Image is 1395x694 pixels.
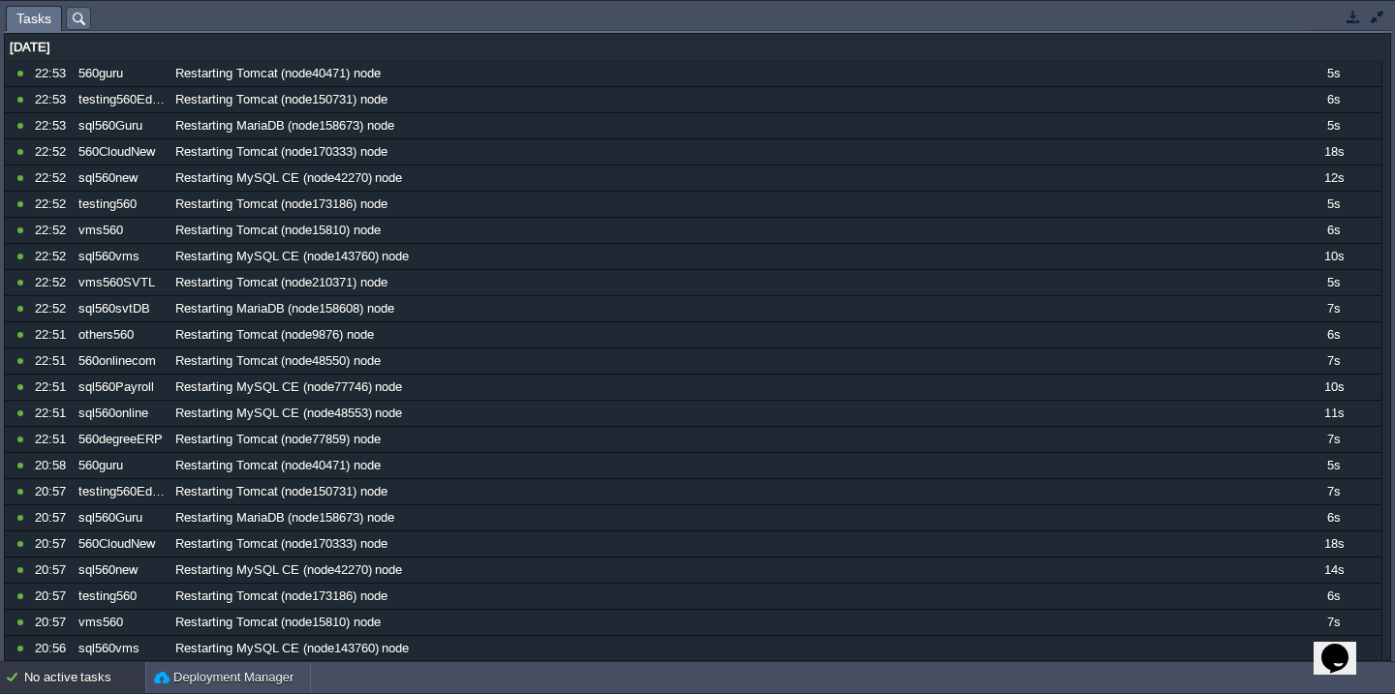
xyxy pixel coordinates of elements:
div: 10s [1286,375,1380,400]
div: testing560 [74,584,169,609]
span: Restarting MySQL CE (node77746) node [175,378,402,396]
iframe: chat widget [1314,617,1376,675]
div: 7s [1286,427,1380,452]
div: 5s [1286,192,1380,217]
button: Deployment Manager [154,668,294,687]
div: 22:51 [35,322,72,347]
span: Restarting Tomcat (node210371) node [175,274,387,291]
div: testing560EduBee [74,479,169,504]
div: 5s [1286,61,1380,86]
div: 560degreeERP [74,427,169,452]
div: [DATE] [5,35,1381,60]
div: 22:52 [35,296,72,321]
div: sql560Guru [74,505,169,530]
div: sql560vms [74,636,169,661]
div: 5s [1286,453,1380,478]
div: 12s [1286,166,1380,191]
div: vms560SVTL [74,270,169,295]
div: 14s [1286,558,1380,583]
span: Restarting Tomcat (node40471) node [175,65,381,82]
span: Restarting Tomcat (node48550) node [175,352,381,370]
div: 20:57 [35,531,72,557]
div: vms560 [74,610,169,635]
span: Restarting Tomcat (node9876) node [175,326,374,344]
div: 22:51 [35,427,72,452]
div: 11s [1286,401,1380,426]
div: vms560 [74,218,169,243]
div: 6s [1286,322,1380,347]
div: 560guru [74,453,169,478]
span: Restarting Tomcat (node15810) node [175,614,381,631]
div: 5s [1286,113,1380,138]
div: 20:58 [35,453,72,478]
div: 22:52 [35,192,72,217]
div: 7s [1286,296,1380,321]
div: 22:51 [35,375,72,400]
div: 9s [1286,636,1380,661]
div: 22:52 [35,270,72,295]
div: 18s [1286,531,1380,557]
div: others560 [74,322,169,347]
div: 560CloudNew [74,531,169,557]
span: Tasks [16,7,51,31]
div: 20:57 [35,584,72,609]
span: Restarting Tomcat (node150731) node [175,483,387,500]
span: Restarting Tomcat (node15810) node [175,222,381,239]
div: 22:53 [35,61,72,86]
span: Restarting MySQL CE (node42270) node [175,169,402,187]
div: sql560Payroll [74,375,169,400]
div: testing560 [74,192,169,217]
div: testing560EduBee [74,87,169,112]
span: Restarting Tomcat (node170333) node [175,535,387,553]
div: sql560new [74,558,169,583]
div: sql560vms [74,244,169,269]
div: 6s [1286,218,1380,243]
div: 6s [1286,87,1380,112]
div: 560onlinecom [74,348,169,374]
span: Restarting Tomcat (node77859) node [175,431,381,448]
div: 22:52 [35,244,72,269]
span: Restarting Tomcat (node40471) node [175,457,381,474]
div: 560guru [74,61,169,86]
div: 6s [1286,584,1380,609]
div: 18s [1286,139,1380,165]
div: 560CloudNew [74,139,169,165]
div: sql560new [74,166,169,191]
div: 20:57 [35,479,72,504]
div: sql560Guru [74,113,169,138]
div: 5s [1286,270,1380,295]
div: 10s [1286,244,1380,269]
span: Restarting MySQL CE (node42270) node [175,561,402,579]
span: Restarting Tomcat (node173186) node [175,196,387,213]
div: 22:52 [35,166,72,191]
span: Restarting MariaDB (node158673) node [175,117,394,135]
span: Restarting MariaDB (node158673) node [175,509,394,527]
span: Restarting Tomcat (node150731) node [175,91,387,108]
div: 7s [1286,348,1380,374]
span: Restarting MariaDB (node158608) node [175,300,394,317]
div: 20:57 [35,610,72,635]
div: 22:53 [35,87,72,112]
div: 22:53 [35,113,72,138]
div: 22:52 [35,139,72,165]
span: Restarting MySQL CE (node143760) node [175,248,409,265]
div: No active tasks [24,662,145,693]
div: sql560svtDB [74,296,169,321]
div: 7s [1286,610,1380,635]
div: 22:51 [35,401,72,426]
div: 6s [1286,505,1380,530]
div: 20:57 [35,558,72,583]
div: 7s [1286,479,1380,504]
div: 22:52 [35,218,72,243]
span: Restarting Tomcat (node170333) node [175,143,387,161]
span: Restarting MySQL CE (node143760) node [175,640,409,657]
div: sql560online [74,401,169,426]
div: 20:57 [35,505,72,530]
div: 22:51 [35,348,72,374]
span: Restarting MySQL CE (node48553) node [175,405,402,422]
div: 20:56 [35,636,72,661]
span: Restarting Tomcat (node173186) node [175,588,387,605]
